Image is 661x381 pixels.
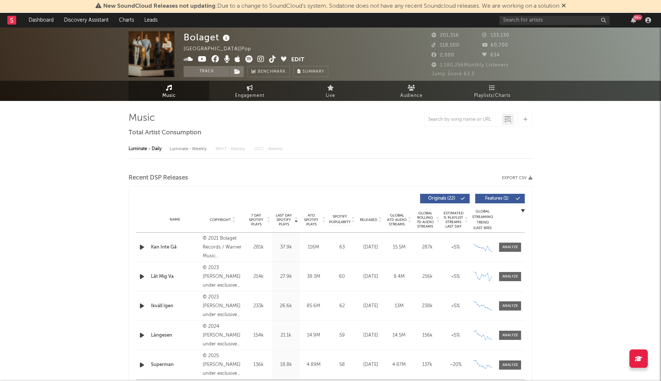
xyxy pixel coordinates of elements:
[415,361,440,369] div: 137k
[246,244,270,251] div: 281k
[246,361,270,369] div: 136k
[452,81,532,101] a: Playlists/Charts
[139,13,163,28] a: Leads
[415,211,435,229] span: Global Rolling 7D Audio Streams
[209,81,290,101] a: Engagement
[184,45,260,54] div: [GEOGRAPHIC_DATA] | Pop
[387,244,411,251] div: 15.5M
[371,81,452,101] a: Audience
[633,15,642,20] div: 99 +
[387,302,411,310] div: 13M
[303,70,324,74] span: Summary
[170,143,208,155] div: Luminate - Weekly
[443,302,468,310] div: <5%
[184,66,230,77] button: Track
[358,244,383,251] div: [DATE]
[358,332,383,339] div: [DATE]
[210,218,231,222] span: Copyright
[301,332,325,339] div: 14.9M
[301,302,325,310] div: 85.6M
[203,352,243,378] div: © 2025 [PERSON_NAME] under exclusive license to BIG DROP Music a division of Warner Music Sweden AB
[246,273,270,280] div: 214k
[431,43,459,48] span: 118,500
[129,174,188,182] span: Recent DSP Releases
[301,213,321,226] span: ATD Spotify Plays
[431,63,509,68] span: 1,180,256 Monthly Listeners
[415,302,440,310] div: 238k
[415,332,440,339] div: 156k
[499,16,610,25] input: Search for artists
[431,33,459,38] span: 201,316
[246,213,266,226] span: 7 Day Spotify Plays
[482,33,509,38] span: 133,130
[431,72,474,76] span: Jump Score: 63.3
[474,91,510,100] span: Playlists/Charts
[482,53,500,58] span: 634
[151,361,199,369] a: Superman
[290,81,371,101] a: Live
[415,273,440,280] div: 216k
[274,332,298,339] div: 21.1k
[502,176,532,180] button: Export CSV
[203,264,243,290] div: © 2023 [PERSON_NAME] under exclusive distribution to ADA Nordic a division of Warner Music Sweden AB
[59,13,114,28] a: Discovery Assistant
[274,273,298,280] div: 27.9k
[203,293,243,319] div: © 2023 [PERSON_NAME] under exclusive license to BIG DROP Music a division of Warner Music Sweden AB
[203,234,243,261] div: © 2021 Bolaget Records / Warner Music [GEOGRAPHIC_DATA] AB
[301,244,325,251] div: 116M
[129,143,162,155] div: Luminate - Daily
[151,217,199,222] div: Name
[443,211,463,229] span: Estimated % Playlist Streams Last Day
[387,332,411,339] div: 14.5M
[425,117,502,123] input: Search by song name or URL
[293,66,328,77] button: Summary
[246,332,270,339] div: 154k
[274,361,298,369] div: 18.8k
[387,361,411,369] div: 4.87M
[631,17,636,23] button: 99+
[472,209,494,231] div: Global Streaming Trend (Last 60D)
[184,31,232,43] div: Bolaget
[482,43,508,48] span: 60,700
[103,3,216,9] span: New SoundCloud Releases not updating
[329,214,351,225] span: Spotify Popularity
[246,302,270,310] div: 233k
[358,273,383,280] div: [DATE]
[326,91,335,100] span: Live
[561,3,566,9] span: Dismiss
[248,66,290,77] a: Benchmark
[103,3,559,9] span: : Due to a change to SoundCloud's system, Sodatone does not have any recent Soundcloud releases. ...
[415,244,440,251] div: 287k
[274,302,298,310] div: 26.6k
[274,244,298,251] div: 37.9k
[443,244,468,251] div: <5%
[151,273,199,280] a: Låt Mig Va
[358,302,383,310] div: [DATE]
[425,196,459,201] span: Originals ( 22 )
[329,273,355,280] div: 60
[291,55,304,65] button: Edit
[129,81,209,101] a: Music
[387,273,411,280] div: 8.4M
[114,13,139,28] a: Charts
[475,194,525,203] button: Features(1)
[329,244,355,251] div: 63
[203,322,243,349] div: © 2024 [PERSON_NAME] under exclusive license to BIG DROP Music a division of Warner Music Sweden AB
[443,332,468,339] div: <5%
[329,361,355,369] div: 58
[151,302,199,310] a: Ikväll Igen
[443,273,468,280] div: <5%
[235,91,264,100] span: Engagement
[360,218,377,222] span: Released
[431,53,454,58] span: 2,000
[329,302,355,310] div: 62
[358,361,383,369] div: [DATE]
[301,361,325,369] div: 4.89M
[151,244,199,251] div: Kan Inte Gå
[162,91,176,100] span: Music
[329,332,355,339] div: 59
[151,332,199,339] a: Längesen
[400,91,423,100] span: Audience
